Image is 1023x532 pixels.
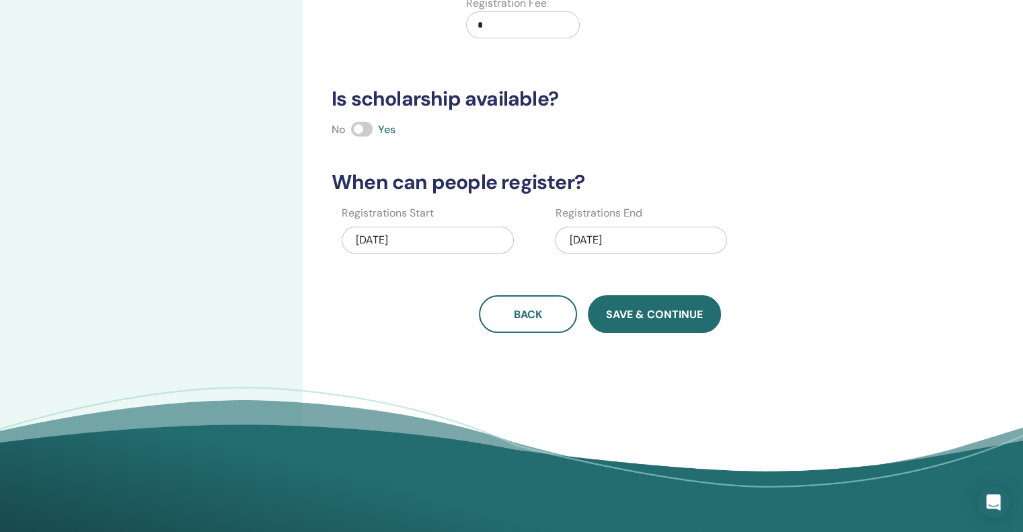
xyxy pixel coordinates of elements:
[555,227,727,254] div: [DATE]
[332,122,346,137] span: No
[324,170,876,194] h3: When can people register?
[342,227,514,254] div: [DATE]
[378,122,395,137] span: Yes
[479,295,577,333] button: Back
[977,486,1010,519] div: Open Intercom Messenger
[606,307,703,321] span: Save & Continue
[342,205,434,221] label: Registrations Start
[555,205,642,221] label: Registrations End
[588,295,721,333] button: Save & Continue
[514,307,542,321] span: Back
[324,87,876,111] h3: Is scholarship available?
